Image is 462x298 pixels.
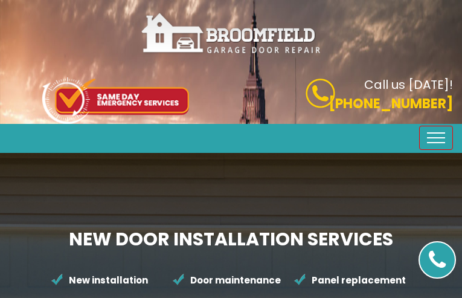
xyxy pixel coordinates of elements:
img: icon-top.png [42,77,189,124]
li: Panel replacement [294,268,415,293]
button: Toggle navigation [419,126,453,150]
p: [PHONE_NUMBER] [240,94,454,114]
a: Call us [DATE]! [PHONE_NUMBER] [240,79,454,114]
b: Call us [DATE]! [364,76,453,93]
li: New installation [51,268,172,293]
li: Door maintenance [172,268,294,293]
b: NEW DOOR INSTALLATION SERVICES [69,226,393,252]
img: Broomfield.png [141,12,322,55]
